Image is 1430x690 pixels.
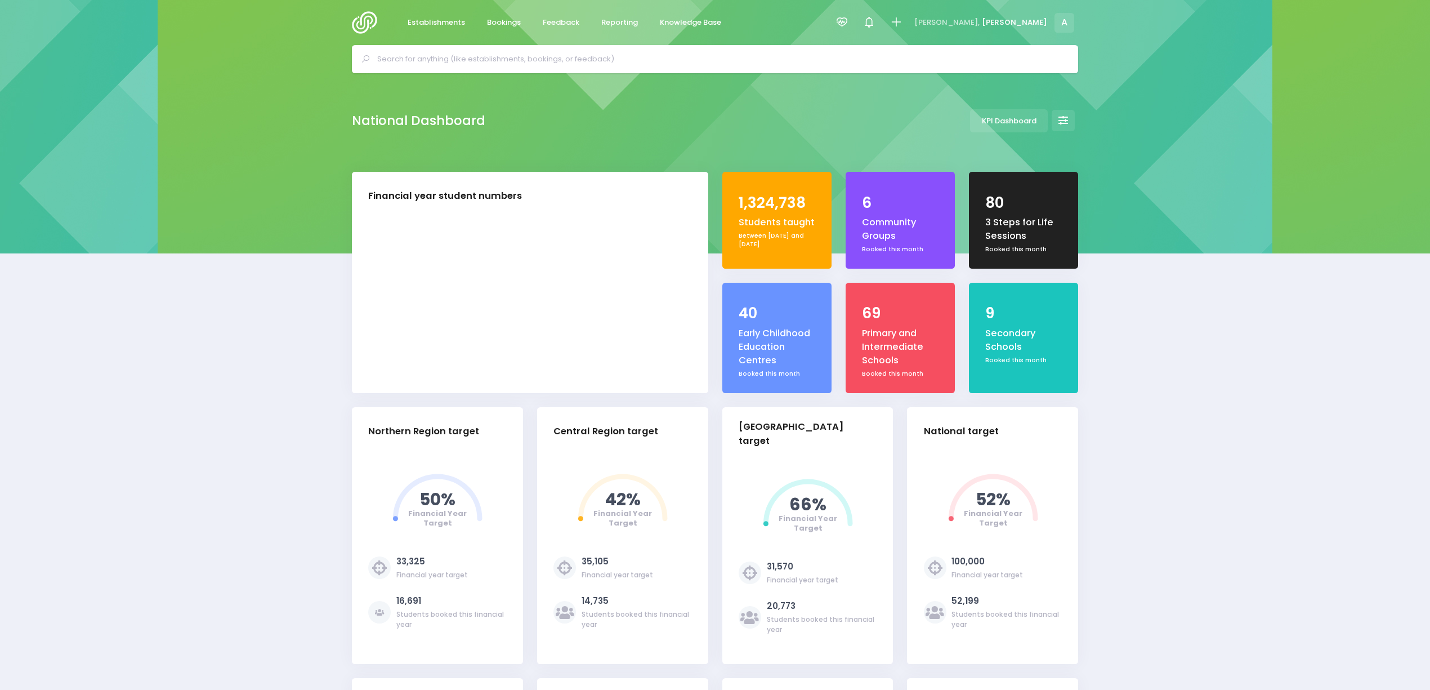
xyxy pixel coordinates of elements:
[767,615,877,635] div: Students booked this financial year
[982,17,1047,28] span: [PERSON_NAME]
[396,555,425,567] a: 33,325
[582,609,692,630] div: Students booked this financial year
[862,192,939,214] div: 6
[970,109,1048,132] a: KPI Dashboard
[368,425,479,439] div: Northern Region target
[985,216,1062,243] div: 3 Steps for Life Sessions
[1054,13,1074,33] span: A
[767,575,838,585] div: Financial year target
[767,560,793,572] a: 31,570
[739,370,815,379] div: Booked this month
[582,595,609,607] a: 14,735
[533,12,588,34] a: Feedback
[543,17,579,28] span: Feedback
[767,600,796,612] a: 20,773
[985,327,1062,354] div: Secondary Schools
[396,570,468,580] div: Financial year target
[924,425,999,439] div: National target
[739,420,868,448] div: [GEOGRAPHIC_DATA] target
[396,595,421,607] a: 16,691
[914,17,980,28] span: [PERSON_NAME],
[951,609,1062,630] div: Students booked this financial year
[592,12,647,34] a: Reporting
[862,302,939,324] div: 69
[739,232,815,249] div: Between [DATE] and [DATE]
[553,425,658,439] div: Central Region target
[862,245,939,254] div: Booked this month
[985,356,1062,365] div: Booked this month
[477,12,530,34] a: Bookings
[739,216,815,229] div: Students taught
[862,370,939,379] div: Booked this month
[396,609,507,630] div: Students booked this financial year
[650,12,730,34] a: Knowledge Base
[352,11,384,34] img: Logo
[739,192,815,214] div: 1,324,738
[377,51,1062,68] input: Search for anything (like establishments, bookings, or feedback)
[582,570,653,580] div: Financial year target
[398,12,474,34] a: Establishments
[951,595,979,607] a: 52,199
[408,17,465,28] span: Establishments
[951,555,985,567] a: 100,000
[352,113,485,128] h2: National Dashboard
[487,17,521,28] span: Bookings
[660,17,721,28] span: Knowledge Base
[862,216,939,243] div: Community Groups
[601,17,638,28] span: Reporting
[368,189,522,203] div: Financial year student numbers
[862,327,939,368] div: Primary and Intermediate Schools
[739,327,815,368] div: Early Childhood Education Centres
[582,555,609,567] a: 35,105
[985,192,1062,214] div: 80
[985,302,1062,324] div: 9
[985,245,1062,254] div: Booked this month
[739,302,815,324] div: 40
[951,570,1023,580] div: Financial year target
